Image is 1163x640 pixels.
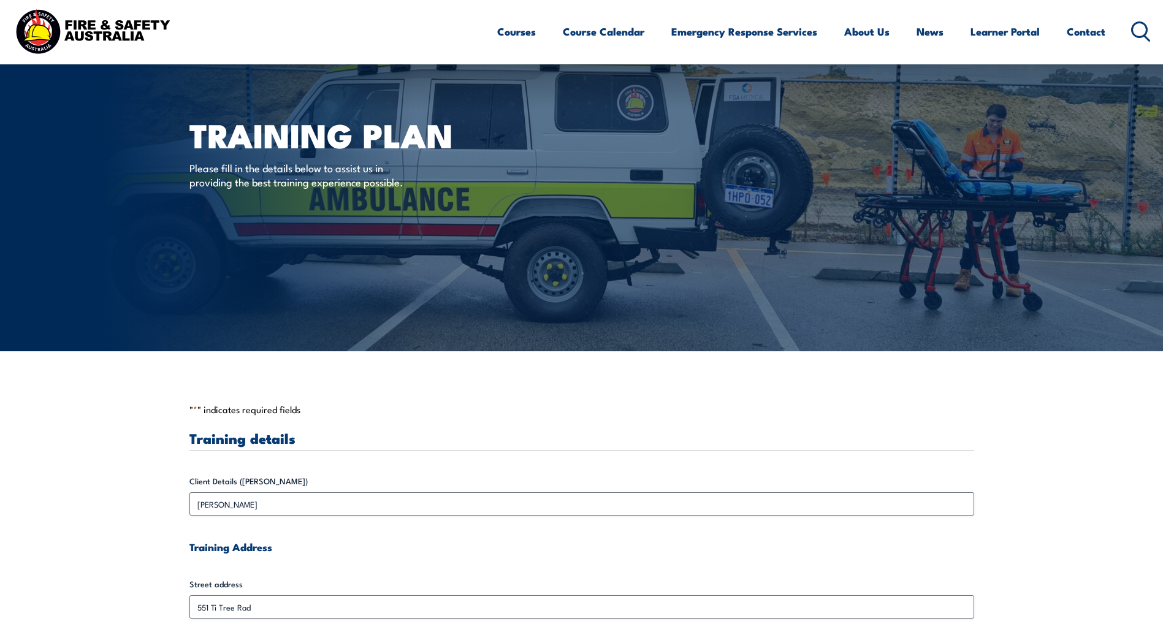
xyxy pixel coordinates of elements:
[189,431,974,445] h3: Training details
[189,403,974,416] p: " " indicates required fields
[563,15,644,48] a: Course Calendar
[917,15,944,48] a: News
[189,578,974,590] label: Street address
[189,120,492,149] h1: Training plan
[970,15,1040,48] a: Learner Portal
[189,161,413,189] p: Please fill in the details below to assist us in providing the best training experience possible.
[844,15,890,48] a: About Us
[189,540,974,554] h4: Training Address
[189,475,974,487] label: Client Details ([PERSON_NAME])
[497,15,536,48] a: Courses
[1067,15,1105,48] a: Contact
[671,15,817,48] a: Emergency Response Services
